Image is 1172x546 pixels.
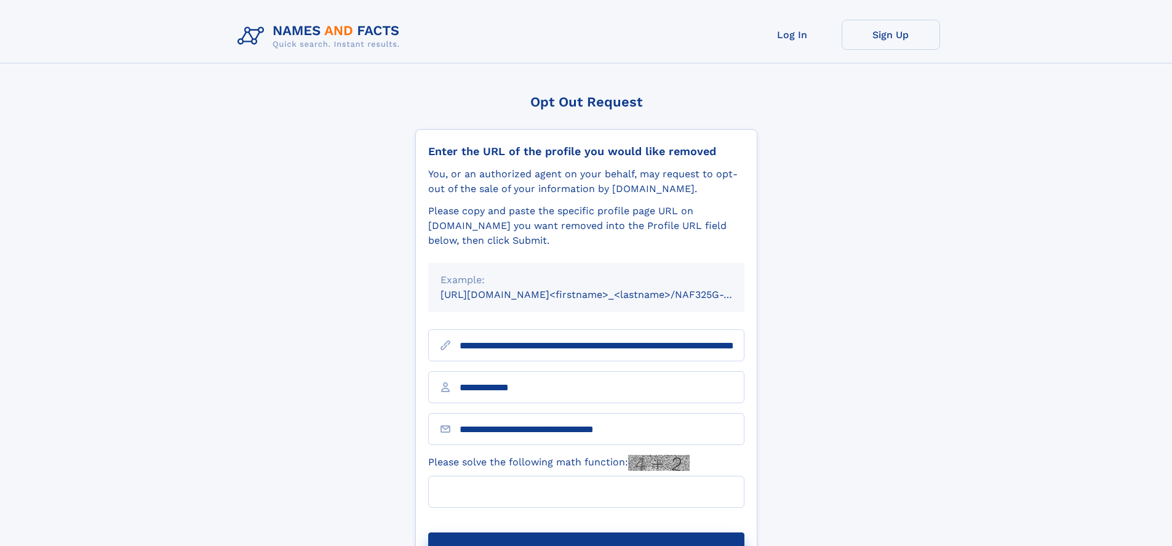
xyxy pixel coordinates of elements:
[428,455,690,471] label: Please solve the following math function:
[428,167,744,196] div: You, or an authorized agent on your behalf, may request to opt-out of the sale of your informatio...
[440,289,768,300] small: [URL][DOMAIN_NAME]<firstname>_<lastname>/NAF325G-xxxxxxxx
[743,20,842,50] a: Log In
[428,145,744,158] div: Enter the URL of the profile you would like removed
[440,273,732,287] div: Example:
[842,20,940,50] a: Sign Up
[415,94,757,110] div: Opt Out Request
[233,20,410,53] img: Logo Names and Facts
[428,204,744,248] div: Please copy and paste the specific profile page URL on [DOMAIN_NAME] you want removed into the Pr...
